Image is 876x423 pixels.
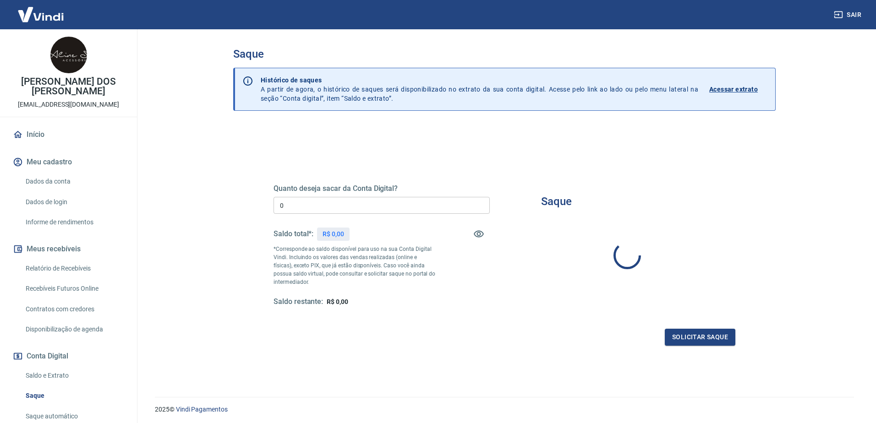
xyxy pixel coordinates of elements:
button: Conta Digital [11,346,126,366]
img: Vindi [11,0,71,28]
p: R$ 0,00 [323,229,344,239]
a: Relatório de Recebíveis [22,259,126,278]
p: [PERSON_NAME] DOS [PERSON_NAME] [7,77,130,96]
a: Início [11,125,126,145]
h5: Saldo total*: [274,229,313,239]
button: Meus recebíveis [11,239,126,259]
p: Acessar extrato [709,85,758,94]
button: Solicitar saque [665,329,735,346]
a: Dados da conta [22,172,126,191]
p: A partir de agora, o histórico de saques será disponibilizado no extrato da sua conta digital. Ac... [261,76,698,103]
a: Informe de rendimentos [22,213,126,232]
h5: Saldo restante: [274,297,323,307]
a: Dados de login [22,193,126,211]
button: Meu cadastro [11,152,126,172]
img: b99668d0-3e3e-4320-ac85-9ce9aba5b1a7.jpeg [50,37,87,73]
p: 2025 © [155,405,854,414]
p: Histórico de saques [261,76,698,85]
span: R$ 0,00 [327,298,348,305]
a: Recebíveis Futuros Online [22,279,126,298]
h3: Saque [541,195,572,208]
a: Saldo e Extrato [22,366,126,385]
button: Sair [832,6,865,23]
h5: Quanto deseja sacar da Conta Digital? [274,184,490,193]
p: [EMAIL_ADDRESS][DOMAIN_NAME] [18,100,119,109]
a: Acessar extrato [709,76,768,103]
a: Disponibilização de agenda [22,320,126,339]
a: Vindi Pagamentos [176,406,228,413]
h3: Saque [233,48,776,60]
p: *Corresponde ao saldo disponível para uso na sua Conta Digital Vindi. Incluindo os valores das ve... [274,245,436,286]
a: Saque [22,386,126,405]
a: Contratos com credores [22,300,126,319]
